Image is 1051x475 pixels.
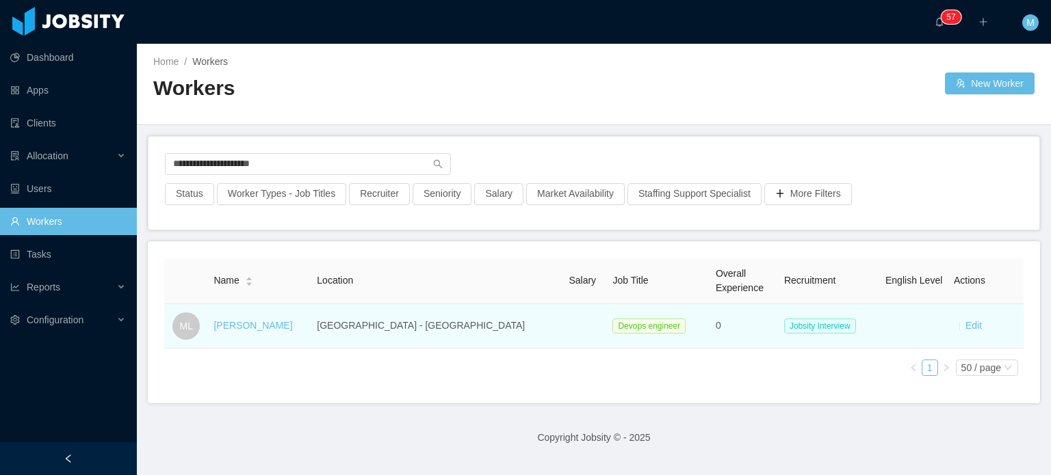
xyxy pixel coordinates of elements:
[710,304,779,349] td: 0
[245,280,252,284] i: icon: caret-down
[474,183,523,205] button: Salary
[612,275,648,286] span: Job Title
[245,275,252,280] i: icon: caret-up
[954,275,985,286] span: Actions
[905,359,922,376] li: Previous Page
[213,320,292,331] a: [PERSON_NAME]
[27,314,83,325] span: Configuration
[909,364,918,372] i: icon: left
[885,275,942,286] span: English Level
[10,77,126,104] a: icon: appstoreApps
[317,275,353,286] span: Location
[184,56,187,67] span: /
[10,109,126,137] a: icon: auditClients
[935,17,944,27] i: icon: bell
[938,359,955,376] li: Next Page
[217,183,346,205] button: Worker Types - Job Titles
[27,282,60,293] span: Reports
[951,10,956,24] p: 7
[10,44,126,71] a: icon: pie-chartDashboard
[942,364,950,372] i: icon: right
[311,304,563,349] td: [GEOGRAPHIC_DATA] - [GEOGRAPHIC_DATA]
[612,318,686,334] span: Devops engineer
[784,275,835,286] span: Recruitment
[941,10,961,24] sup: 57
[10,151,20,161] i: icon: solution
[27,150,68,161] span: Allocation
[165,183,214,205] button: Status
[10,241,126,268] a: icon: profileTasks
[945,72,1035,94] button: icon: usergroup-addNew Worker
[961,360,1001,375] div: 50 / page
[784,318,856,334] span: Jobsity Interview
[922,359,938,376] li: 1
[784,320,861,331] a: Jobsity Interview
[1004,364,1012,373] i: icon: down
[245,275,253,284] div: Sort
[10,315,20,325] i: icon: setting
[179,312,192,340] span: ML
[433,159,443,169] i: icon: search
[627,183,762,205] button: Staffing Support Specialist
[978,17,988,27] i: icon: plus
[946,10,951,24] p: 5
[526,183,625,205] button: Market Availability
[153,74,594,103] h2: Workers
[716,268,764,293] span: Overall Experience
[192,56,228,67] span: Workers
[569,275,596,286] span: Salary
[349,183,410,205] button: Recruiter
[10,208,126,235] a: icon: userWorkers
[10,175,126,202] a: icon: robotUsers
[153,56,179,67] a: Home
[413,183,471,205] button: Seniority
[213,273,239,288] span: Name
[922,360,937,375] a: 1
[764,183,852,205] button: icon: plusMore Filters
[1026,14,1035,31] span: M
[965,320,982,331] a: Edit
[137,414,1051,461] footer: Copyright Jobsity © - 2025
[10,282,20,292] i: icon: line-chart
